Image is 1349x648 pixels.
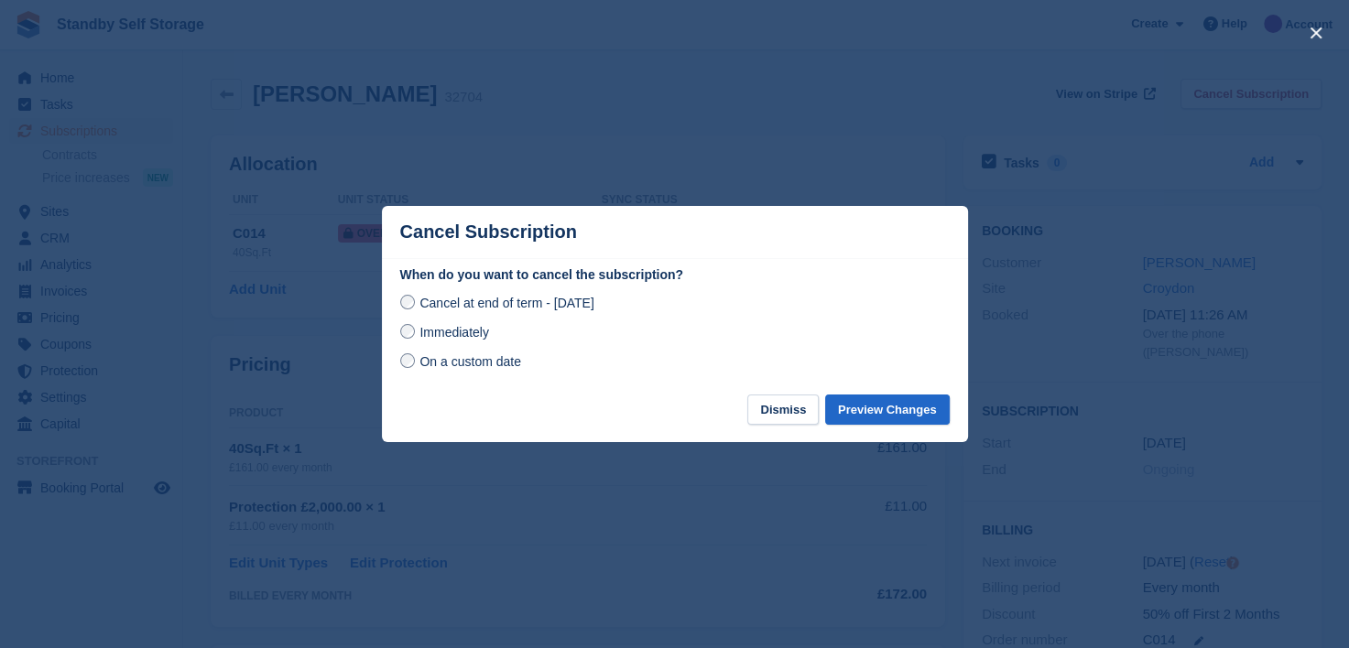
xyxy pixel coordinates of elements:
[400,324,415,339] input: Immediately
[400,353,415,368] input: On a custom date
[400,221,577,243] p: Cancel Subscription
[747,394,819,425] button: Dismiss
[400,265,950,285] label: When do you want to cancel the subscription?
[419,325,488,340] span: Immediately
[400,295,415,309] input: Cancel at end of term - [DATE]
[1301,18,1331,48] button: close
[419,354,521,369] span: On a custom date
[825,394,950,425] button: Preview Changes
[419,296,593,310] span: Cancel at end of term - [DATE]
